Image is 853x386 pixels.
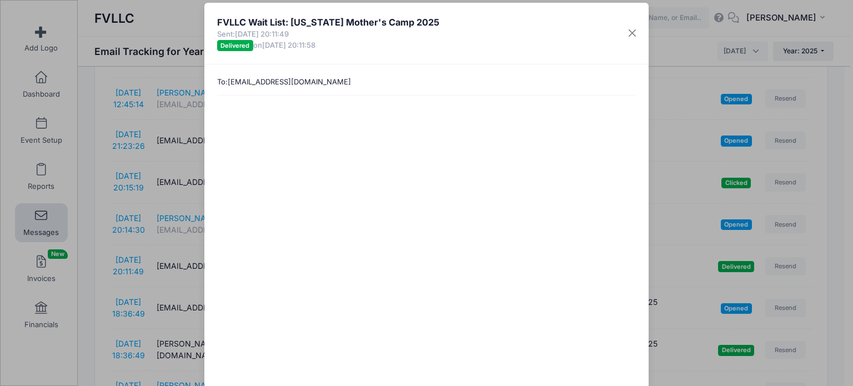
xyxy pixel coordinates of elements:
[235,29,289,38] span: [DATE] 20:11:49
[217,29,439,40] span: Sent:
[623,23,643,43] button: Close
[217,16,439,29] h4: FVLLC Wait List: [US_STATE] Mother's Camp 2025
[253,41,315,49] span: on
[228,77,351,86] span: [EMAIL_ADDRESS][DOMAIN_NAME]
[217,40,253,51] span: Delivered
[212,77,641,88] div: To:
[262,41,315,49] span: [DATE] 20:11:58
